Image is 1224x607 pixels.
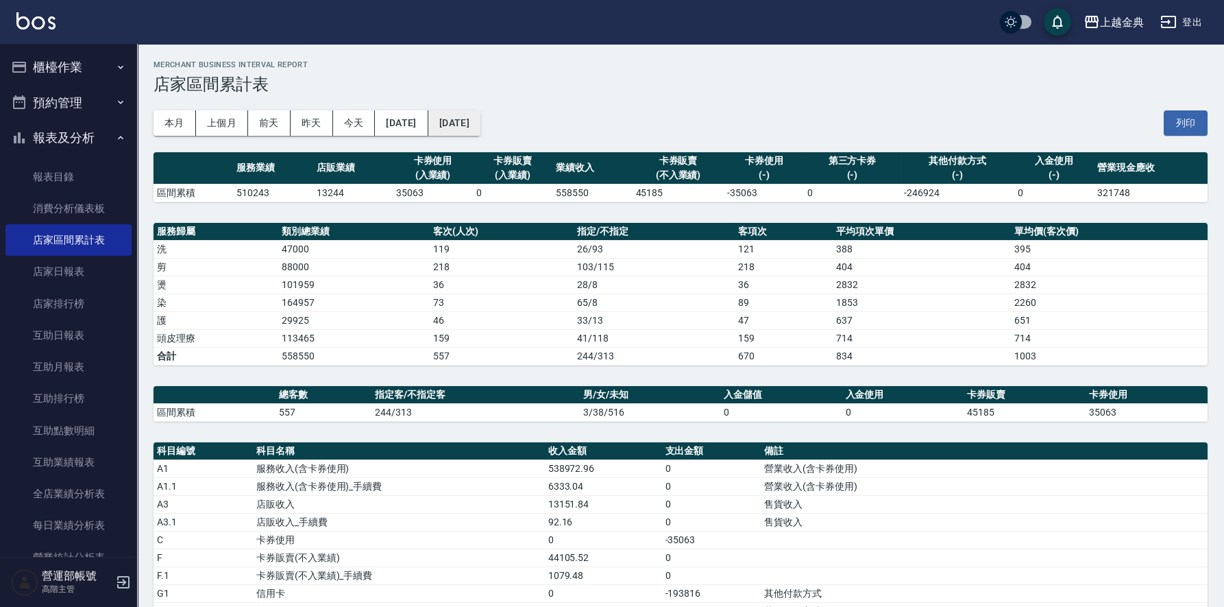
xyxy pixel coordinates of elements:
td: 119 [430,240,574,258]
div: 卡券販賣 [636,154,721,168]
td: 區間累積 [154,184,233,202]
button: 本月 [154,110,196,136]
td: 92.16 [545,513,662,531]
div: 入金使用 [1018,154,1090,168]
td: 13244 [313,184,393,202]
td: 714 [1011,329,1208,347]
table: a dense table [154,152,1208,202]
td: 0 [662,513,761,531]
td: -35063 [662,531,761,549]
td: 0 [545,531,662,549]
td: 6333.04 [545,477,662,495]
button: 昨天 [291,110,333,136]
td: 36 [430,276,574,294]
td: 0 [662,549,761,567]
td: 45185 [633,184,724,202]
td: 2260 [1011,294,1208,311]
td: 89 [735,294,833,311]
td: 244/313 [371,403,580,421]
td: 35063 [1086,403,1208,421]
th: 支出金額 [662,442,761,460]
td: 164957 [278,294,430,311]
td: 燙 [154,276,278,294]
th: 單均價(客次價) [1011,223,1208,241]
td: 321748 [1094,184,1208,202]
button: 今天 [333,110,376,136]
div: (入業績) [476,168,549,182]
td: 244/313 [574,347,735,365]
td: 0 [662,495,761,513]
th: 服務業績 [233,152,313,185]
td: 510243 [233,184,313,202]
a: 全店業績分析表 [5,478,132,510]
td: F [154,549,253,567]
button: 登出 [1155,10,1208,35]
td: 剪 [154,258,278,276]
td: 卡券販賣(不入業績) [253,549,545,567]
td: 395 [1011,240,1208,258]
td: 404 [1011,258,1208,276]
td: G1 [154,584,253,602]
th: 平均項次單價 [833,223,1011,241]
button: 櫃檯作業 [5,49,132,85]
th: 卡券販賣 [964,386,1086,404]
td: 2832 [833,276,1011,294]
td: 47000 [278,240,430,258]
td: 834 [833,347,1011,365]
button: 列印 [1164,110,1208,136]
td: 33 / 13 [574,311,735,329]
button: [DATE] [428,110,480,136]
td: 洗 [154,240,278,258]
td: 538972.96 [545,460,662,477]
td: 45185 [964,403,1086,421]
td: 36 [735,276,833,294]
th: 客項次 [735,223,833,241]
td: 159 [430,329,574,347]
div: (入業績) [396,168,469,182]
td: 46 [430,311,574,329]
button: 報表及分析 [5,120,132,156]
h5: 營運部帳號 [42,569,112,583]
a: 每日業績分析表 [5,510,132,541]
th: 營業現金應收 [1094,152,1208,185]
th: 指定/不指定 [574,223,735,241]
th: 類別總業績 [278,223,430,241]
td: 218 [735,258,833,276]
td: 營業收入(含卡券使用) [761,460,1208,477]
td: -193816 [662,584,761,602]
td: 0 [662,477,761,495]
th: 入金使用 [842,386,964,404]
a: 店家區間累計表 [5,224,132,256]
td: 159 [735,329,833,347]
td: 合計 [154,347,278,365]
a: 營業統計分析表 [5,542,132,573]
td: 121 [735,240,833,258]
td: 頭皮理療 [154,329,278,347]
td: 區間累積 [154,403,276,421]
th: 入金儲值 [720,386,842,404]
td: 558550 [278,347,430,365]
td: 47 [735,311,833,329]
div: 卡券販賣 [476,154,549,168]
div: (-) [904,168,1011,182]
a: 報表目錄 [5,161,132,193]
a: 店家日報表 [5,256,132,287]
td: 101959 [278,276,430,294]
a: 互助業績報表 [5,447,132,478]
td: 信用卡 [253,584,545,602]
td: 651 [1011,311,1208,329]
a: 互助點數明細 [5,415,132,447]
td: 2832 [1011,276,1208,294]
td: 44105.52 [545,549,662,567]
td: 0 [842,403,964,421]
button: save [1044,8,1071,36]
td: 店販收入_手續費 [253,513,545,531]
button: 上個月 [196,110,248,136]
td: 其他付款方式 [761,584,1208,602]
div: (不入業績) [636,168,721,182]
td: 35063 [393,184,472,202]
button: 上越金典 [1078,8,1149,36]
td: 557 [276,403,371,421]
td: 558550 [552,184,632,202]
table: a dense table [154,386,1208,422]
